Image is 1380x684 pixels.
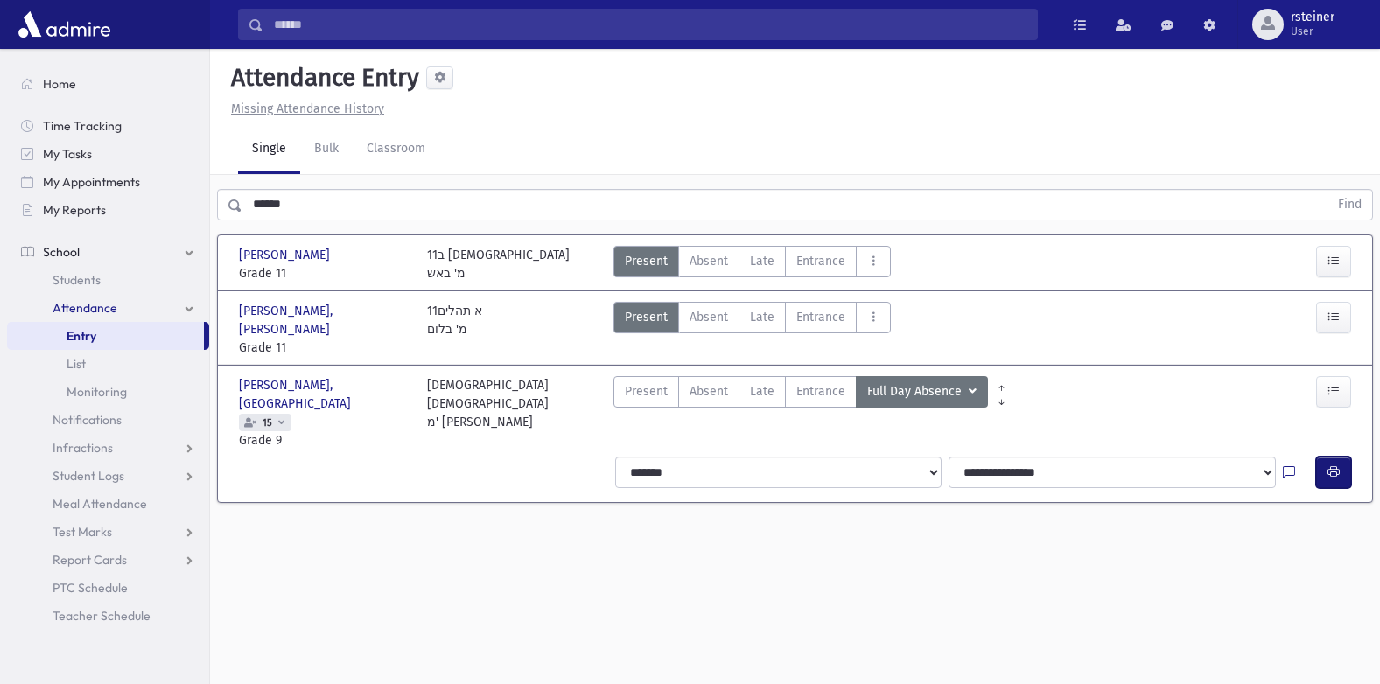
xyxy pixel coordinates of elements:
[239,339,410,357] span: Grade 11
[43,118,122,134] span: Time Tracking
[43,174,140,190] span: My Appointments
[67,328,96,344] span: Entry
[7,294,209,322] a: Attendance
[353,125,439,174] a: Classroom
[53,468,124,484] span: Student Logs
[7,70,209,98] a: Home
[43,76,76,92] span: Home
[856,376,988,408] button: Full Day Absence
[796,308,845,326] span: Entrance
[53,608,151,624] span: Teacher Schedule
[67,384,127,400] span: Monitoring
[43,146,92,162] span: My Tasks
[53,552,127,568] span: Report Cards
[300,125,353,174] a: Bulk
[7,546,209,574] a: Report Cards
[231,101,384,116] u: Missing Attendance History
[427,376,598,450] div: [DEMOGRAPHIC_DATA] [DEMOGRAPHIC_DATA] מ' [PERSON_NAME]
[7,490,209,518] a: Meal Attendance
[53,496,147,512] span: Meal Attendance
[750,252,774,270] span: Late
[7,140,209,168] a: My Tasks
[7,462,209,490] a: Student Logs
[427,246,570,283] div: 11ב [DEMOGRAPHIC_DATA] מ' באש
[7,602,209,630] a: Teacher Schedule
[7,574,209,602] a: PTC Schedule
[53,524,112,540] span: Test Marks
[690,382,728,401] span: Absent
[1291,24,1334,38] span: User
[867,382,965,401] span: Full Day Absence
[53,412,122,428] span: Notifications
[224,63,419,93] h5: Attendance Entry
[263,9,1037,40] input: Search
[7,196,209,224] a: My Reports
[224,101,384,116] a: Missing Attendance History
[750,308,774,326] span: Late
[7,378,209,406] a: Monitoring
[239,376,410,413] span: [PERSON_NAME], [GEOGRAPHIC_DATA]
[427,302,482,357] div: 11א תהלים מ' בלום
[67,356,86,372] span: List
[53,300,117,316] span: Attendance
[796,252,845,270] span: Entrance
[7,112,209,140] a: Time Tracking
[625,252,668,270] span: Present
[1327,190,1372,220] button: Find
[625,382,668,401] span: Present
[613,246,891,283] div: AttTypes
[7,168,209,196] a: My Appointments
[690,308,728,326] span: Absent
[238,125,300,174] a: Single
[43,244,80,260] span: School
[259,417,276,429] span: 15
[7,266,209,294] a: Students
[613,376,988,450] div: AttTypes
[14,7,115,42] img: AdmirePro
[239,246,333,264] span: [PERSON_NAME]
[239,431,410,450] span: Grade 9
[796,382,845,401] span: Entrance
[239,302,410,339] span: [PERSON_NAME], [PERSON_NAME]
[7,406,209,434] a: Notifications
[53,440,113,456] span: Infractions
[53,580,128,596] span: PTC Schedule
[53,272,101,288] span: Students
[7,434,209,462] a: Infractions
[613,302,891,357] div: AttTypes
[690,252,728,270] span: Absent
[7,350,209,378] a: List
[239,264,410,283] span: Grade 11
[43,202,106,218] span: My Reports
[7,238,209,266] a: School
[7,322,204,350] a: Entry
[7,518,209,546] a: Test Marks
[625,308,668,326] span: Present
[1291,10,1334,24] span: rsteiner
[750,382,774,401] span: Late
